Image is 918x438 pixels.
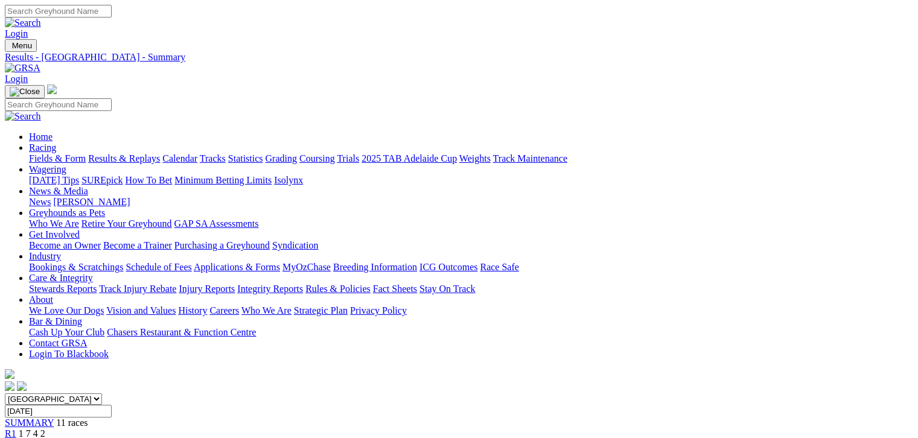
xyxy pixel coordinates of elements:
[5,52,913,63] a: Results - [GEOGRAPHIC_DATA] - Summary
[179,284,235,294] a: Injury Reports
[305,284,371,294] a: Rules & Policies
[5,85,45,98] button: Toggle navigation
[272,240,318,250] a: Syndication
[5,28,28,39] a: Login
[194,262,280,272] a: Applications & Forms
[162,153,197,163] a: Calendar
[29,153,913,164] div: Racing
[493,153,567,163] a: Track Maintenance
[350,305,407,316] a: Privacy Policy
[29,164,66,174] a: Wagering
[274,175,303,185] a: Isolynx
[29,327,104,337] a: Cash Up Your Club
[29,240,101,250] a: Become an Owner
[29,284,913,294] div: Care & Integrity
[174,240,270,250] a: Purchasing a Greyhound
[299,153,335,163] a: Coursing
[174,175,272,185] a: Minimum Betting Limits
[29,197,913,208] div: News & Media
[5,5,112,17] input: Search
[373,284,417,294] a: Fact Sheets
[81,218,172,229] a: Retire Your Greyhound
[29,305,104,316] a: We Love Our Dogs
[5,405,112,417] input: Select date
[237,284,303,294] a: Integrity Reports
[29,327,913,338] div: Bar & Dining
[29,294,53,305] a: About
[178,305,207,316] a: History
[419,284,475,294] a: Stay On Track
[459,153,491,163] a: Weights
[56,417,88,428] span: 11 races
[81,175,123,185] a: SUREpick
[282,262,331,272] a: MyOzChase
[174,218,259,229] a: GAP SA Assessments
[29,262,123,272] a: Bookings & Scratchings
[362,153,457,163] a: 2025 TAB Adelaide Cup
[5,417,54,428] a: SUMMARY
[5,98,112,111] input: Search
[29,218,913,229] div: Greyhounds as Pets
[29,153,86,163] a: Fields & Form
[106,305,176,316] a: Vision and Values
[29,142,56,153] a: Racing
[88,153,160,163] a: Results & Replays
[126,262,191,272] a: Schedule of Fees
[419,262,477,272] a: ICG Outcomes
[5,381,14,391] img: facebook.svg
[5,369,14,379] img: logo-grsa-white.png
[29,349,109,359] a: Login To Blackbook
[200,153,226,163] a: Tracks
[29,186,88,196] a: News & Media
[29,251,61,261] a: Industry
[5,111,41,122] img: Search
[29,284,97,294] a: Stewards Reports
[29,197,51,207] a: News
[17,381,27,391] img: twitter.svg
[5,74,28,84] a: Login
[333,262,417,272] a: Breeding Information
[5,39,37,52] button: Toggle navigation
[209,305,239,316] a: Careers
[29,338,87,348] a: Contact GRSA
[29,175,913,186] div: Wagering
[29,262,913,273] div: Industry
[29,132,53,142] a: Home
[5,63,40,74] img: GRSA
[10,87,40,97] img: Close
[53,197,130,207] a: [PERSON_NAME]
[29,305,913,316] div: About
[294,305,348,316] a: Strategic Plan
[29,175,79,185] a: [DATE] Tips
[29,218,79,229] a: Who We Are
[126,175,173,185] a: How To Bet
[266,153,297,163] a: Grading
[228,153,263,163] a: Statistics
[29,208,105,218] a: Greyhounds as Pets
[337,153,359,163] a: Trials
[29,273,93,283] a: Care & Integrity
[12,41,32,50] span: Menu
[5,17,41,28] img: Search
[99,284,176,294] a: Track Injury Rebate
[480,262,518,272] a: Race Safe
[241,305,292,316] a: Who We Are
[29,229,80,240] a: Get Involved
[103,240,172,250] a: Become a Trainer
[29,240,913,251] div: Get Involved
[47,84,57,94] img: logo-grsa-white.png
[107,327,256,337] a: Chasers Restaurant & Function Centre
[29,316,82,326] a: Bar & Dining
